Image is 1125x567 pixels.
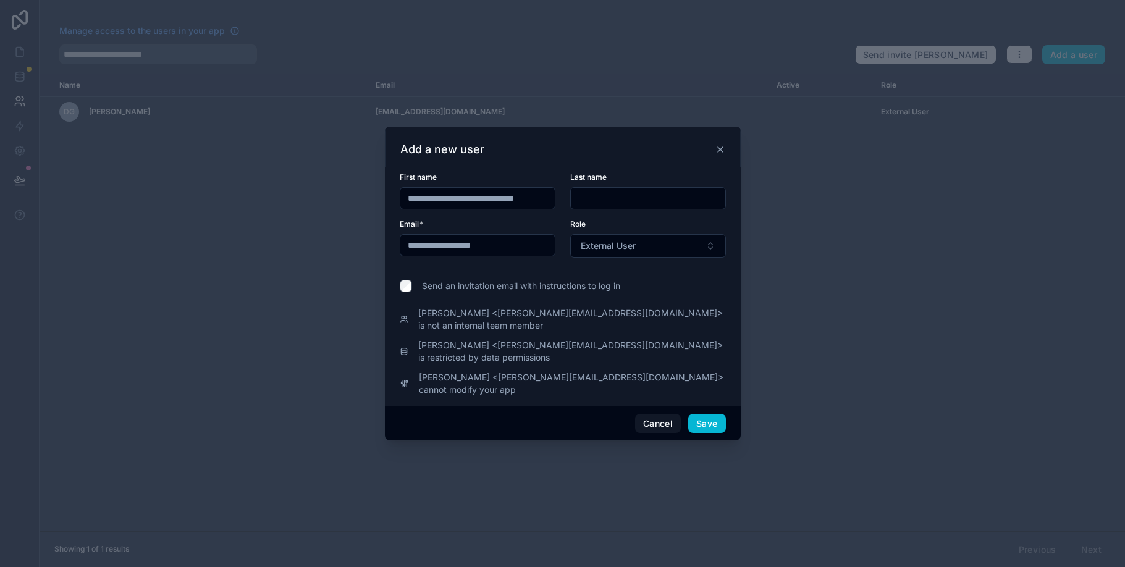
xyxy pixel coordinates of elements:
span: Role [570,219,586,229]
span: Email [400,219,419,229]
span: [PERSON_NAME] <[PERSON_NAME][EMAIL_ADDRESS][DOMAIN_NAME]> cannot modify your app [419,371,726,396]
h3: Add a new user [400,142,484,157]
button: Cancel [635,414,681,434]
span: Send an invitation email with instructions to log in [422,280,620,292]
input: Send an invitation email with instructions to log in [400,280,412,292]
span: External User [581,240,636,252]
span: [PERSON_NAME] <[PERSON_NAME][EMAIL_ADDRESS][DOMAIN_NAME]> is restricted by data permissions [418,339,726,364]
button: Save [688,414,725,434]
span: [PERSON_NAME] <[PERSON_NAME][EMAIL_ADDRESS][DOMAIN_NAME]> is not an internal team member [418,307,726,332]
button: Select Button [570,234,726,258]
span: Last name [570,172,607,182]
span: First name [400,172,437,182]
